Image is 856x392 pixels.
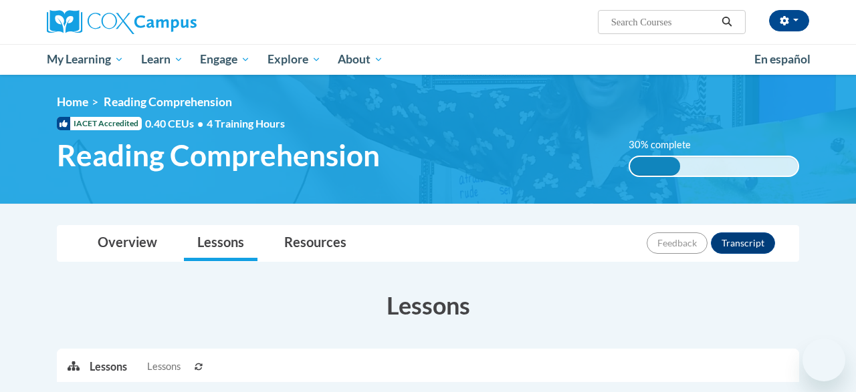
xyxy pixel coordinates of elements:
span: Lessons [147,359,181,374]
label: 30% complete [629,138,706,152]
button: Account Settings [769,10,809,31]
span: About [338,51,383,67]
div: 30% complete [630,157,680,176]
input: Search Courses [610,14,717,30]
span: Reading Comprehension [57,138,380,173]
span: En español [754,52,811,66]
span: Reading Comprehension [104,95,232,109]
button: Feedback [647,232,708,254]
span: • [197,117,203,130]
p: Lessons [90,359,127,374]
button: Search [717,14,737,30]
a: En español [746,45,819,73]
span: Learn [141,51,183,67]
img: Cox Campus [47,10,197,34]
div: Main menu [37,44,819,75]
a: Cox Campus [47,10,288,34]
iframe: Button to launch messaging window [802,339,845,381]
span: My Learning [47,51,124,67]
span: 4 Training Hours [207,117,285,130]
span: IACET Accredited [57,117,142,130]
a: About [330,44,393,75]
a: Engage [191,44,259,75]
a: Explore [259,44,330,75]
button: Transcript [711,232,775,254]
a: Lessons [184,226,257,261]
span: 0.40 CEUs [145,116,207,131]
a: Overview [84,226,171,261]
a: Home [57,95,88,109]
a: Resources [271,226,360,261]
a: My Learning [38,44,132,75]
span: Explore [267,51,321,67]
a: Learn [132,44,192,75]
span: Engage [200,51,250,67]
h3: Lessons [57,288,799,322]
